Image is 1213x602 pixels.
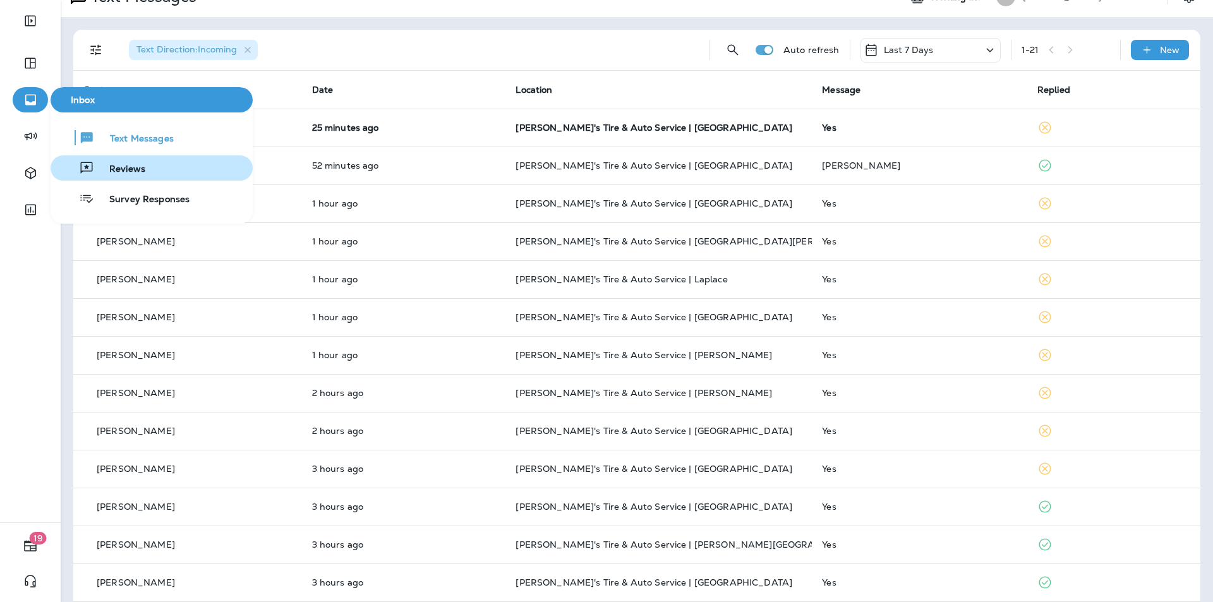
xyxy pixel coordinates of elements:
[312,577,496,587] p: Sep 22, 2025 08:32 AM
[312,502,496,512] p: Sep 22, 2025 08:45 AM
[51,155,253,181] button: Reviews
[95,133,174,145] span: Text Messages
[312,350,496,360] p: Sep 22, 2025 10:40 AM
[97,464,175,474] p: [PERSON_NAME]
[97,502,175,512] p: [PERSON_NAME]
[822,160,1017,171] div: Stuart
[94,194,190,206] span: Survey Responses
[1022,45,1039,55] div: 1 - 21
[516,198,792,209] span: [PERSON_NAME]'s Tire & Auto Service | [GEOGRAPHIC_DATA]
[516,501,792,512] span: [PERSON_NAME]'s Tire & Auto Service | [GEOGRAPHIC_DATA]
[312,464,496,474] p: Sep 22, 2025 09:07 AM
[30,532,47,545] span: 19
[516,84,552,95] span: Location
[312,312,496,322] p: Sep 22, 2025 10:48 AM
[822,198,1017,208] div: Yes
[312,426,496,436] p: Sep 22, 2025 09:17 AM
[312,160,496,171] p: Sep 22, 2025 11:21 AM
[13,8,48,33] button: Expand Sidebar
[516,274,727,285] span: [PERSON_NAME]'s Tire & Auto Service | Laplace
[312,198,496,208] p: Sep 22, 2025 10:55 AM
[822,350,1017,360] div: Yes
[1037,84,1070,95] span: Replied
[97,388,175,398] p: [PERSON_NAME]
[136,44,237,55] span: Text Direction : Incoming
[822,464,1017,474] div: Yes
[822,123,1017,133] div: Yes
[312,123,496,133] p: Sep 22, 2025 11:48 AM
[312,274,496,284] p: Sep 22, 2025 10:51 AM
[822,236,1017,246] div: Yes
[312,236,496,246] p: Sep 22, 2025 10:54 AM
[720,37,745,63] button: Search Messages
[822,388,1017,398] div: Yes
[312,539,496,550] p: Sep 22, 2025 08:36 AM
[822,84,860,95] span: Message
[516,311,792,323] span: [PERSON_NAME]'s Tire & Auto Service | [GEOGRAPHIC_DATA]
[516,539,871,550] span: [PERSON_NAME]'s Tire & Auto Service | [PERSON_NAME][GEOGRAPHIC_DATA]
[783,45,840,55] p: Auto refresh
[516,425,792,436] span: [PERSON_NAME]'s Tire & Auto Service | [GEOGRAPHIC_DATA]
[97,312,175,322] p: [PERSON_NAME]
[822,577,1017,587] div: Yes
[97,274,175,284] p: [PERSON_NAME]
[51,125,253,150] button: Text Messages
[51,186,253,211] button: Survey Responses
[822,502,1017,512] div: Yes
[97,539,175,550] p: [PERSON_NAME]
[822,539,1017,550] div: Yes
[83,84,126,95] span: Customer
[56,95,248,105] span: Inbox
[822,426,1017,436] div: Yes
[516,349,772,361] span: [PERSON_NAME]'s Tire & Auto Service | [PERSON_NAME]
[97,577,175,587] p: [PERSON_NAME]
[516,387,772,399] span: [PERSON_NAME]'s Tire & Auto Service | [PERSON_NAME]
[97,350,175,360] p: [PERSON_NAME]
[822,274,1017,284] div: Yes
[97,236,175,246] p: [PERSON_NAME]
[312,388,496,398] p: Sep 22, 2025 09:19 AM
[516,236,871,247] span: [PERSON_NAME]'s Tire & Auto Service | [GEOGRAPHIC_DATA][PERSON_NAME]
[516,577,792,588] span: [PERSON_NAME]'s Tire & Auto Service | [GEOGRAPHIC_DATA]
[97,426,175,436] p: [PERSON_NAME]
[516,160,792,171] span: [PERSON_NAME]'s Tire & Auto Service | [GEOGRAPHIC_DATA]
[83,37,109,63] button: Filters
[51,87,253,112] button: Inbox
[94,164,145,176] span: Reviews
[884,45,934,55] p: Last 7 Days
[516,122,792,133] span: [PERSON_NAME]'s Tire & Auto Service | [GEOGRAPHIC_DATA]
[822,312,1017,322] div: Yes
[516,463,792,474] span: [PERSON_NAME]'s Tire & Auto Service | [GEOGRAPHIC_DATA]
[1160,45,1180,55] p: New
[312,84,334,95] span: Date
